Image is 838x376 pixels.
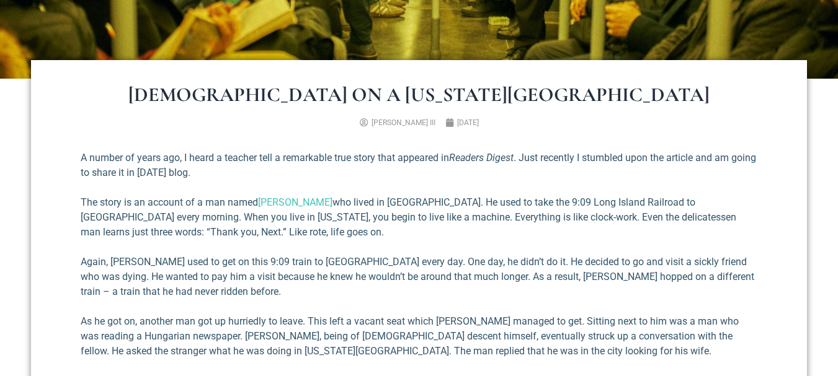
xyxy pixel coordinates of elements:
[258,196,332,208] a: [PERSON_NAME]
[372,118,435,127] span: [PERSON_NAME] III
[81,314,757,359] p: As he got on, another man got up hurriedly to leave. This left a vacant seat which [PERSON_NAME] ...
[81,151,757,180] p: A number of years ago, I heard a teacher tell a remarkable true story that appeared in . Just rec...
[457,118,479,127] time: [DATE]
[81,255,757,299] p: Again, [PERSON_NAME] used to get on this 9:09 train to [GEOGRAPHIC_DATA] every day. One day, he d...
[445,117,479,128] a: [DATE]
[81,85,757,105] h1: [DEMOGRAPHIC_DATA] on a [US_STATE][GEOGRAPHIC_DATA]
[449,152,514,164] em: Readers Digest
[81,195,757,240] p: The story is an account of a man named who lived in [GEOGRAPHIC_DATA]. He used to take the 9:09 L...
